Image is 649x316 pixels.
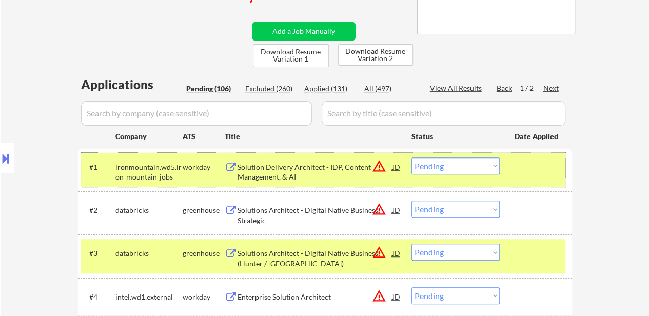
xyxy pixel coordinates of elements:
[183,131,225,142] div: ATS
[497,83,513,93] div: Back
[238,162,392,182] div: Solution Delivery Architect - IDP, Content Management, & AI
[252,22,356,41] button: Add a Job Manually
[115,292,183,302] div: intel.wd1.external
[372,289,386,303] button: warning_amber
[520,83,543,93] div: 1 / 2
[372,159,386,173] button: warning_amber
[183,162,225,172] div: workday
[338,44,413,66] button: Download Resume Variation 2
[245,84,297,94] div: Excluded (260)
[183,205,225,215] div: greenhouse
[238,292,392,302] div: Enterprise Solution Architect
[186,84,238,94] div: Pending (106)
[183,292,225,302] div: workday
[364,84,416,94] div: All (497)
[322,101,565,126] input: Search by title (case sensitive)
[183,248,225,259] div: greenhouse
[238,248,392,268] div: Solutions Architect - Digital Native Business (Hunter / [GEOGRAPHIC_DATA])
[411,127,500,145] div: Status
[430,83,485,93] div: View All Results
[304,84,356,94] div: Applied (131)
[372,202,386,216] button: warning_amber
[391,201,402,219] div: JD
[81,101,312,126] input: Search by company (case sensitive)
[253,44,329,67] button: Download Resume Variation 1
[89,292,107,302] div: #4
[115,248,183,259] div: databricks
[515,131,560,142] div: Date Applied
[391,244,402,262] div: JD
[238,205,392,225] div: Solutions Architect - Digital Native Business, Strategic
[391,287,402,306] div: JD
[225,131,402,142] div: Title
[372,245,386,260] button: warning_amber
[391,157,402,176] div: JD
[543,83,560,93] div: Next
[89,248,107,259] div: #3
